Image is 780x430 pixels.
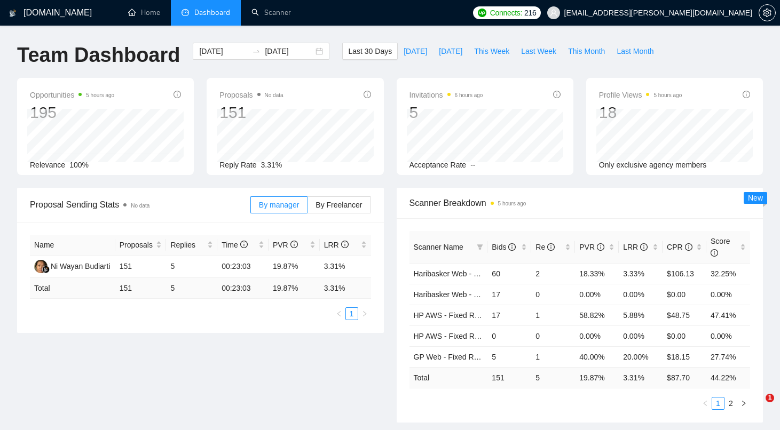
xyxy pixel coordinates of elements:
td: 2 [531,263,575,284]
li: Previous Page [333,307,345,320]
span: This Month [568,45,605,57]
span: PVR [273,241,298,249]
span: info-circle [553,91,561,98]
span: No data [265,92,283,98]
td: 0 [531,325,575,346]
button: This Month [562,43,611,60]
li: 2 [724,397,737,410]
td: 0.00% [619,284,663,305]
td: 19.87 % [269,278,320,299]
span: info-circle [597,243,604,251]
span: LRR [623,243,648,251]
a: GP Web - Fixed Rate ($100) [414,353,508,361]
td: 3.31 % [320,278,371,299]
time: 6 hours ago [455,92,483,98]
a: 2 [725,397,737,409]
button: Last Month [611,43,659,60]
span: info-circle [711,249,718,257]
span: Proposals [219,89,283,101]
span: LRR [324,241,349,249]
td: 40.00% [575,346,619,367]
button: Last 30 Days [342,43,398,60]
span: PVR [579,243,604,251]
div: Ni Wayan Budiarti [51,260,111,272]
button: [DATE] [398,43,433,60]
span: Relevance [30,161,65,169]
span: 216 [524,7,536,19]
input: End date [265,45,313,57]
button: right [358,307,371,320]
span: filter [477,244,483,250]
span: Invitations [409,89,483,101]
span: Profile Views [599,89,682,101]
span: info-circle [743,91,750,98]
span: right [740,400,747,407]
a: HP AWS - Fixed Rate($500) [414,332,507,340]
td: 00:23:03 [217,256,269,278]
a: HP AWS - Fixed Rate($100) [414,311,507,320]
a: Haribasker Web - Fixed Rate ($100) [414,269,534,278]
span: -- [470,161,475,169]
span: [DATE] [439,45,462,57]
td: Total [30,278,115,299]
td: 5 [487,346,531,367]
span: info-circle [174,91,181,98]
li: 1 [712,397,724,410]
td: 47.41% [706,305,750,325]
td: 0.00% [575,325,619,346]
a: searchScanner [251,8,291,17]
img: logo [9,5,17,22]
td: 0.00% [575,284,619,305]
td: 151 [115,256,167,278]
span: 1 [766,394,774,402]
span: info-circle [290,241,298,248]
td: 44.22 % [706,367,750,388]
td: 0 [487,325,531,346]
img: upwork-logo.png [478,9,486,17]
td: 5 [531,367,575,388]
iframe: Intercom live chat [744,394,769,419]
h1: Team Dashboard [17,43,180,68]
span: filter [475,239,485,255]
button: left [333,307,345,320]
span: left [336,310,342,317]
div: 5 [409,102,483,123]
td: 17 [487,305,531,325]
span: Bids [492,243,516,251]
td: 32.25% [706,263,750,284]
span: user [550,9,557,17]
span: right [361,310,368,317]
time: 5 hours ago [498,201,526,206]
td: 5.88% [619,305,663,325]
span: CPR [667,243,692,251]
span: By Freelancer [316,201,362,209]
a: setting [759,9,776,17]
li: Previous Page [699,397,712,410]
li: Next Page [737,397,750,410]
button: setting [759,4,776,21]
span: This Week [474,45,509,57]
input: Start date [199,45,248,57]
span: info-circle [685,243,692,251]
span: Only exclusive agency members [599,161,707,169]
img: gigradar-bm.png [42,266,50,273]
th: Name [30,235,115,256]
span: New [748,194,763,202]
td: 0.00% [619,325,663,346]
span: By manager [259,201,299,209]
button: This Week [468,43,515,60]
td: $106.13 [663,263,706,284]
td: 27.74% [706,346,750,367]
td: 3.31% [320,256,371,278]
td: 3.31 % [619,367,663,388]
span: Last 30 Days [348,45,392,57]
span: info-circle [341,241,349,248]
span: dashboard [182,9,189,16]
td: $18.15 [663,346,706,367]
time: 5 hours ago [86,92,114,98]
div: 195 [30,102,114,123]
span: Proposal Sending Stats [30,198,250,211]
span: Opportunities [30,89,114,101]
img: NW [34,260,48,273]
